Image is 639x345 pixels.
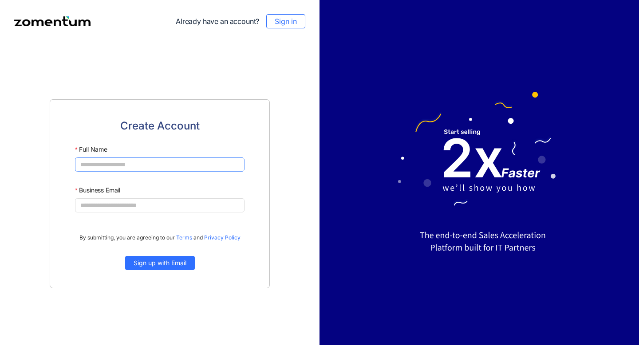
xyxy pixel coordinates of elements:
input: Business Email [75,198,245,212]
span: Create Account [120,118,200,134]
button: Sign in [266,14,305,28]
img: Zomentum logo [14,16,91,26]
label: Full Name [75,141,107,157]
button: Sign up with Email [125,256,195,270]
span: By submitting, you are agreeing to our and [79,234,241,242]
span: Sign up with Email [134,258,186,268]
input: Full Name [75,157,245,172]
span: Sign in [275,16,297,27]
a: Privacy Policy [204,234,241,241]
a: Terms [176,234,192,241]
label: Business Email [75,182,120,198]
div: Already have an account? [176,14,305,28]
